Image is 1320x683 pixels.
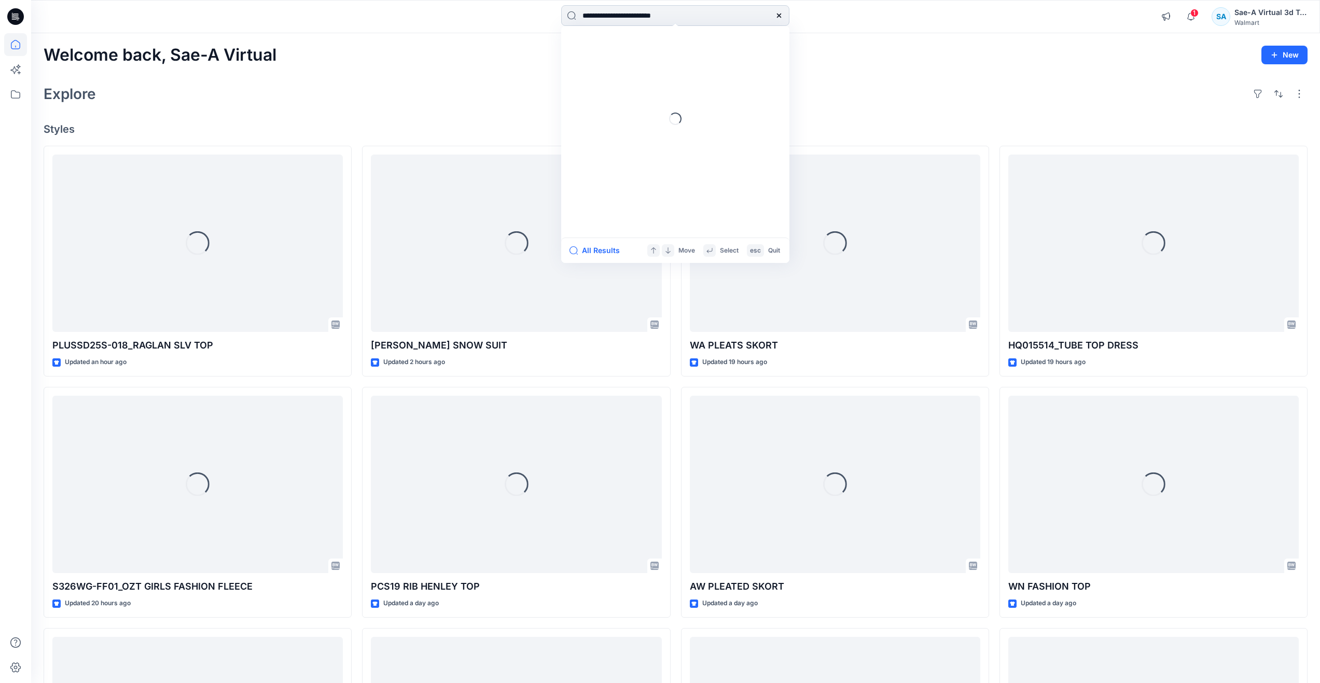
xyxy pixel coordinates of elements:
[750,245,761,256] p: esc
[690,579,980,594] p: AW PLEATED SKORT
[383,598,439,609] p: Updated a day ago
[52,338,343,353] p: PLUSSD25S-018_RAGLAN SLV TOP
[44,46,276,65] h2: Welcome back, Sae-A Virtual
[65,598,131,609] p: Updated 20 hours ago
[1021,598,1076,609] p: Updated a day ago
[569,244,627,257] button: All Results
[678,245,695,256] p: Move
[702,357,767,368] p: Updated 19 hours ago
[1234,19,1307,26] div: Walmart
[720,245,739,256] p: Select
[690,338,980,353] p: WA PLEATS SKORT
[371,579,661,594] p: PCS19 RIB HENLEY TOP
[768,245,780,256] p: Quit
[44,86,96,102] h2: Explore
[702,598,758,609] p: Updated a day ago
[1234,6,1307,19] div: Sae-A Virtual 3d Team
[383,357,445,368] p: Updated 2 hours ago
[1008,579,1299,594] p: WN FASHION TOP
[1212,7,1230,26] div: SA
[65,357,127,368] p: Updated an hour ago
[1190,9,1199,17] span: 1
[44,123,1308,135] h4: Styles
[1008,338,1299,353] p: HQ015514_TUBE TOP DRESS
[371,338,661,353] p: [PERSON_NAME] SNOW SUIT
[1021,357,1086,368] p: Updated 19 hours ago
[52,579,343,594] p: S326WG-FF01_OZT GIRLS FASHION FLEECE
[1261,46,1308,64] button: New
